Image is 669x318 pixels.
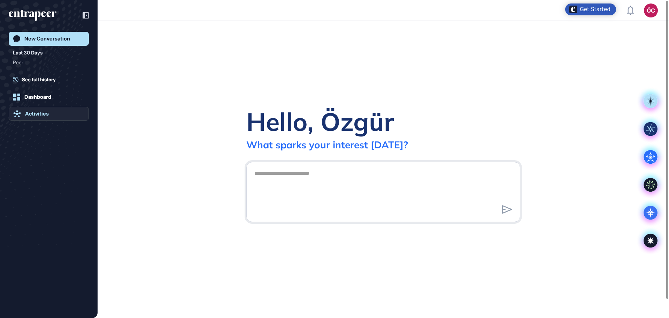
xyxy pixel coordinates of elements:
[13,49,43,57] div: Last 30 Days
[24,36,70,42] div: New Conversation
[644,3,658,17] button: ÖC
[569,6,577,13] img: launcher-image-alternative-text
[24,94,51,100] div: Dashboard
[9,107,89,121] a: Activities
[580,6,610,13] div: Get Started
[22,76,56,83] span: See full history
[246,106,394,137] div: Hello, Özgür
[13,57,79,68] div: Peer
[9,32,89,46] a: New Conversation
[246,139,408,151] div: What sparks your interest [DATE]?
[13,76,89,83] a: See full history
[9,90,89,104] a: Dashboard
[25,111,49,117] div: Activities
[13,57,85,68] div: Peer
[9,10,56,21] div: entrapeer-logo
[565,3,616,15] div: Open Get Started checklist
